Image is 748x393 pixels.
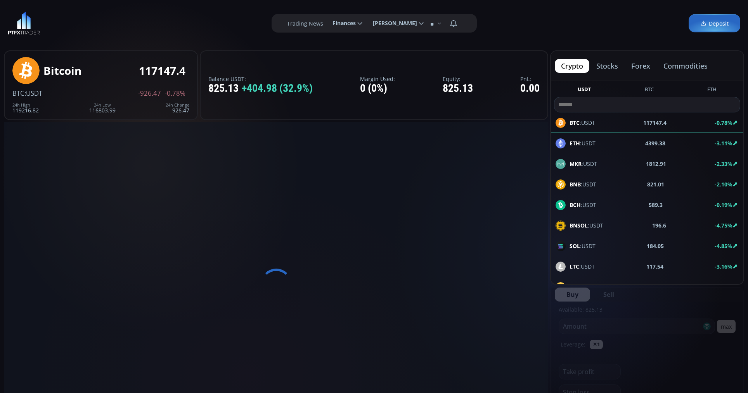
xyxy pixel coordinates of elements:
[520,83,540,95] div: 0.00
[89,103,116,107] div: 24h Low
[570,201,581,209] b: BCH
[570,222,588,229] b: BNSOL
[166,103,189,107] div: 24h Change
[166,103,189,113] div: -926.47
[715,222,732,229] b: -4.75%
[12,103,39,113] div: 119216.82
[700,19,729,28] span: Deposit
[24,89,42,98] span: :USDT
[43,65,81,77] div: Bitcoin
[8,12,40,35] img: LOGO
[12,103,39,107] div: 24h High
[360,83,395,95] div: 0 (0%)
[590,59,624,73] button: stocks
[647,242,664,250] b: 184.05
[165,90,185,97] span: -0.78%
[570,181,581,188] b: BNB
[443,83,473,95] div: 825.13
[575,86,594,95] button: USDT
[704,86,720,95] button: ETH
[570,139,596,147] span: :USDT
[287,19,323,28] label: Trading News
[715,283,732,291] b: -4.83%
[649,201,663,209] b: 589.3
[625,59,656,73] button: forex
[242,83,313,95] span: +404.98 (32.9%)
[570,262,595,271] span: :USDT
[570,201,596,209] span: :USDT
[715,160,732,167] b: -2.33%
[715,181,732,188] b: -2.10%
[715,140,732,147] b: -3.11%
[570,140,580,147] b: ETH
[715,201,732,209] b: -0.19%
[570,242,596,250] span: :USDT
[360,76,395,82] label: Margin Used:
[139,65,185,77] div: 117147.4
[208,76,313,82] label: Balance USDT:
[689,14,740,33] a: Deposit
[570,263,579,270] b: LTC
[138,90,161,97] span: -926.47
[647,180,664,188] b: 821.01
[570,160,582,167] b: MKR
[89,103,116,113] div: 116803.99
[570,180,596,188] span: :USDT
[715,263,732,270] b: -3.16%
[208,83,313,95] div: 825.13
[646,160,666,168] b: 1812.91
[646,262,663,271] b: 117.54
[12,89,24,98] span: BTC
[570,283,593,291] b: BANANA
[657,59,714,73] button: commodities
[645,139,665,147] b: 4399.38
[570,160,597,168] span: :USDT
[520,76,540,82] label: PnL:
[570,221,603,229] span: :USDT
[570,283,609,291] span: :USDT
[570,242,580,250] b: SOL
[655,283,669,291] b: 23.44
[327,16,356,31] span: Finances
[715,242,732,250] b: -4.85%
[642,86,657,95] button: BTC
[367,16,417,31] span: [PERSON_NAME]
[555,59,589,73] button: crypto
[652,221,666,229] b: 196.6
[443,76,473,82] label: Equity:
